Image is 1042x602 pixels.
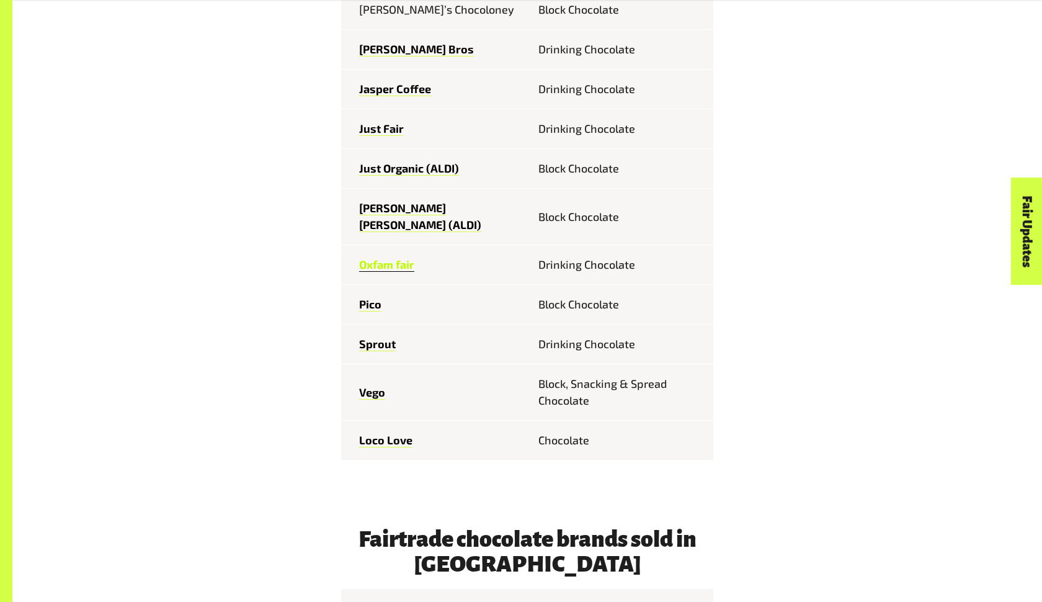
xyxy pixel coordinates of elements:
td: Block Chocolate [527,285,713,325]
td: Block Chocolate [527,149,713,189]
td: Chocolate [527,421,713,460]
a: Pico [359,297,381,312]
td: Drinking Chocolate [527,245,713,285]
td: Block, Snacking & Spread Chocolate [527,364,713,421]
h3: Fairtrade chocolate brands sold in [GEOGRAPHIC_DATA] [341,527,713,577]
td: Block Chocolate [527,189,713,245]
a: Jasper Coffee [359,82,431,96]
td: Drinking Chocolate [527,325,713,364]
a: Oxfam fair [359,258,414,272]
a: Just Organic (ALDI) [359,161,459,176]
a: Vego [359,385,385,400]
a: Sprout [359,337,396,351]
td: Drinking Chocolate [527,109,713,149]
a: [PERSON_NAME] Bros [359,42,474,56]
a: Loco Love [359,433,412,447]
td: Drinking Chocolate [527,30,713,70]
a: [PERSON_NAME] [PERSON_NAME] (ALDI) [359,201,481,232]
a: Just Fair [359,122,404,136]
td: Drinking Chocolate [527,70,713,109]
